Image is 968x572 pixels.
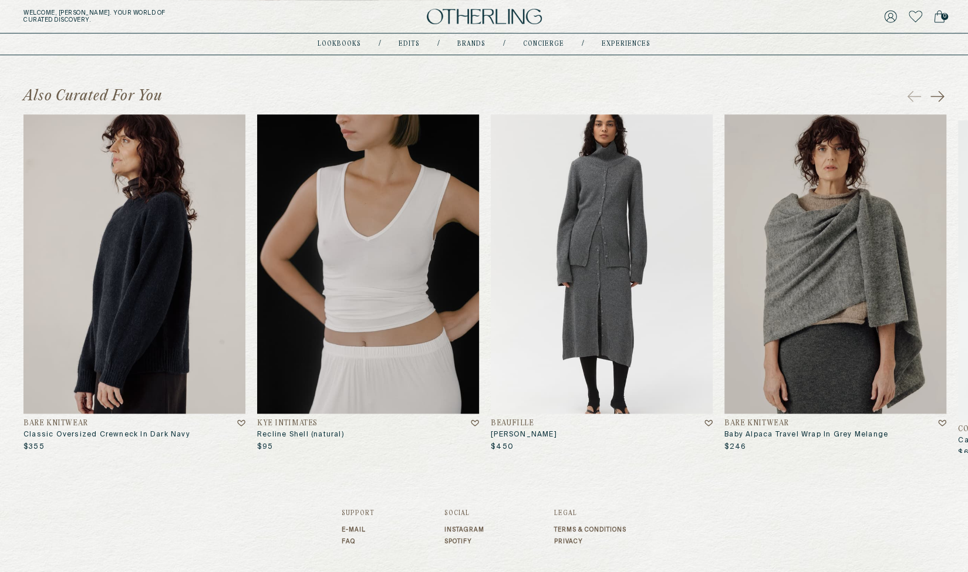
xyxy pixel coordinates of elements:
p: $355 [23,443,45,452]
h3: Support [342,510,375,517]
h3: [PERSON_NAME] [491,431,713,440]
a: 0 [934,8,945,25]
img: logo [427,9,542,25]
a: Celine SweaterBeaufille[PERSON_NAME]$450 [491,114,713,452]
h4: Bare Knitwear [724,420,789,428]
img: Baby Alpaca Travel Wrap in Grey Melange [724,114,946,414]
a: Classic Oversized Crewneck in Dark NavyBare KnitwearClassic Oversized Crewneck In Dark Navy$355 [23,114,245,452]
img: Recline Shell (Natural) [257,114,479,414]
h1: Also Curated For You [23,87,162,106]
a: Brands [457,41,485,47]
h4: Beaufille [491,420,534,428]
a: lookbooks [318,41,361,47]
a: Edits [399,41,420,47]
h4: Kye Intimates [257,420,318,428]
p: $95 [257,443,274,452]
h4: Bare Knitwear [23,420,88,428]
div: / [582,39,584,49]
img: Classic Oversized Crewneck in Dark Navy [23,114,245,414]
a: FAQ [342,538,375,545]
div: / [379,39,381,49]
a: Baby Alpaca Travel Wrap in Grey MelangeBare KnitwearBaby Alpaca Travel Wrap In Grey Melange$246 [724,114,946,452]
div: / [503,39,505,49]
a: Terms & Conditions [554,526,626,533]
a: concierge [523,41,564,47]
a: Privacy [554,538,626,545]
a: E-mail [342,526,375,533]
a: Spotify [444,538,484,545]
h5: Welcome, [PERSON_NAME] . Your world of curated discovery. [23,9,300,23]
h3: Classic Oversized Crewneck In Dark Navy [23,431,245,440]
img: Celine Sweater [491,114,713,414]
h3: Social [444,510,484,517]
h3: Baby Alpaca Travel Wrap In Grey Melange [724,431,946,440]
p: $246 [724,443,746,452]
h3: Recline Shell (natural) [257,431,479,440]
span: 0 [941,13,948,20]
div: / [437,39,440,49]
a: Instagram [444,526,484,533]
a: experiences [602,41,650,47]
h3: Legal [554,510,626,517]
a: Recline Shell (Natural)Kye IntimatesRecline Shell (natural)$95 [257,114,479,452]
p: $450 [491,443,514,452]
